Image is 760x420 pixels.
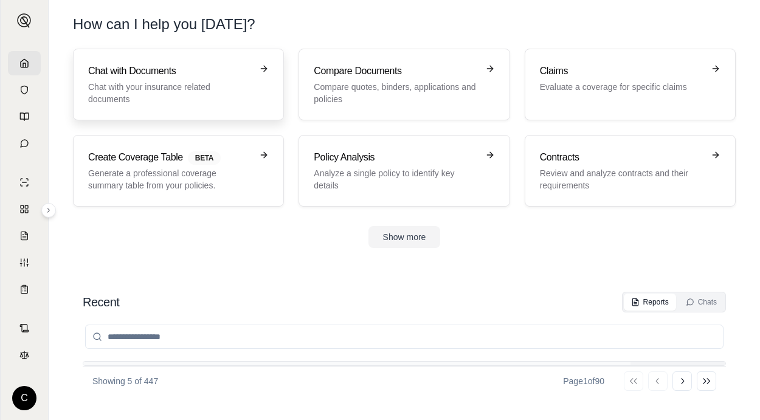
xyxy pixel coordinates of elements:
a: Policy Comparisons [8,197,41,221]
p: Evaluate a coverage for specific claims [540,81,703,93]
button: Expand sidebar [12,9,36,33]
a: Prompt Library [8,105,41,129]
button: Chats [679,294,724,311]
a: Single Policy [8,170,41,195]
a: ClaimsEvaluate a coverage for specific claims [525,49,736,120]
p: Review and analyze contracts and their requirements [540,167,703,191]
button: Show more [368,226,441,248]
a: Chat [8,131,41,156]
p: Analyze a single policy to identify key details [314,167,477,191]
p: Showing 5 of 447 [92,375,158,387]
img: Expand sidebar [17,13,32,28]
a: ContractsReview and analyze contracts and their requirements [525,135,736,207]
a: Documents Vault [8,78,41,102]
p: Compare quotes, binders, applications and policies [314,81,477,105]
a: Coverage Table [8,277,41,301]
th: Files [285,362,508,396]
h3: Contracts [540,150,703,165]
p: Generate a professional coverage summary table from your policies. [88,167,252,191]
a: Custom Report [8,250,41,275]
button: Expand sidebar [41,203,56,218]
h3: Chat with Documents [88,64,252,78]
th: Report Type [508,362,630,396]
h3: Create Coverage Table [88,150,252,165]
h3: Compare Documents [314,64,477,78]
a: Policy AnalysisAnalyze a single policy to identify key details [299,135,510,207]
a: Home [8,51,41,75]
h3: Claims [540,64,703,78]
a: Claim Coverage [8,224,41,248]
a: Contract Analysis [8,316,41,340]
span: BETA [188,151,221,165]
h2: Recent [83,294,119,311]
button: Reports [624,294,676,311]
a: Chat with DocumentsChat with your insurance related documents [73,49,284,120]
div: Page 1 of 90 [563,375,604,387]
div: Chats [686,297,717,307]
div: Reports [631,297,669,307]
h1: How can I help you [DATE]? [73,15,736,34]
a: Create Coverage TableBETAGenerate a professional coverage summary table from your policies. [73,135,284,207]
p: Chat with your insurance related documents [88,81,252,105]
h3: Policy Analysis [314,150,477,165]
a: Legal Search Engine [8,343,41,367]
a: Compare DocumentsCompare quotes, binders, applications and policies [299,49,510,120]
div: C [12,386,36,410]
